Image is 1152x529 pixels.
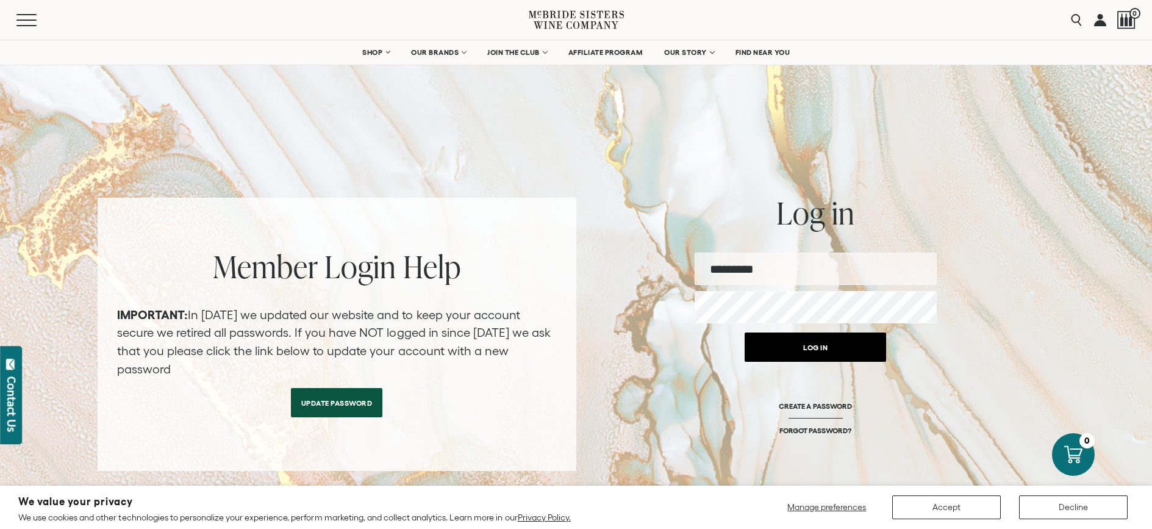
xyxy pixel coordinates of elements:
[518,513,571,522] a: Privacy Policy.
[16,14,60,26] button: Mobile Menu Trigger
[735,48,790,57] span: FIND NEAR YOU
[117,308,188,322] strong: IMPORTANT:
[354,40,397,65] a: SHOP
[568,48,643,57] span: AFFILIATE PROGRAM
[18,497,571,507] h2: We value your privacy
[695,198,937,228] h2: Log in
[745,333,886,362] button: Log in
[780,495,874,519] button: Manage preferences
[403,40,473,65] a: OUR BRANDS
[728,40,798,65] a: FIND NEAR YOU
[787,502,866,512] span: Manage preferences
[779,426,851,435] a: FORGOT PASSWORD?
[18,512,571,523] p: We use cookies and other technologies to personalize your experience, perform marketing, and coll...
[487,48,540,57] span: JOIN THE CLUB
[664,48,707,57] span: OUR STORY
[291,388,383,417] a: Update Password
[1019,495,1128,519] button: Decline
[362,48,383,57] span: SHOP
[656,40,721,65] a: OUR STORY
[779,401,851,426] a: CREATE A PASSWORD
[5,376,18,432] div: Contact Us
[892,495,1001,519] button: Accept
[117,306,557,378] p: In [DATE] we updated our website and to keep your account secure we retired all passwords. If you...
[117,251,557,282] h2: Member Login Help
[560,40,651,65] a: AFFILIATE PROGRAM
[1129,8,1140,19] span: 0
[1079,433,1095,448] div: 0
[479,40,554,65] a: JOIN THE CLUB
[411,48,459,57] span: OUR BRANDS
